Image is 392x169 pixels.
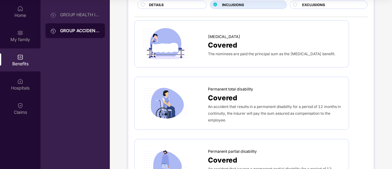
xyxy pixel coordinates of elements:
[17,54,23,60] img: svg+xml;base64,PHN2ZyBpZD0iQmVuZWZpdHMiIHhtbG5zPSJodHRwOi8vd3d3LnczLm9yZy8yMDAwL3N2ZyIgd2lkdGg9Ij...
[208,92,237,103] span: Covered
[208,155,237,165] span: Covered
[208,104,341,122] span: An accident that results in a permanent disability for a period of 12 months in continuity, the i...
[60,28,100,34] div: GROUP ACCIDENTAL INSURANCE
[17,78,23,84] img: svg+xml;base64,PHN2ZyBpZD0iSG9zcGl0YWxzIiB4bWxucz0iaHR0cDovL3d3dy53My5vcmcvMjAwMC9zdmciIHdpZHRoPS...
[60,12,100,17] div: GROUP HEALTH INSURANCE
[208,148,257,155] span: Permanent partial disability
[302,2,325,8] span: EXCLUSIONS
[141,27,190,61] img: icon
[208,52,335,56] span: The nominees are paid the principal sum as the [MEDICAL_DATA] benefit.
[17,6,23,12] img: svg+xml;base64,PHN2ZyBpZD0iSG9tZSIgeG1sbnM9Imh0dHA6Ly93d3cudzMub3JnLzIwMDAvc3ZnIiB3aWR0aD0iMjAiIG...
[208,86,253,92] span: Permanent total disability
[50,28,56,34] img: svg+xml;base64,PHN2ZyB3aWR0aD0iMjAiIGhlaWdodD0iMjAiIHZpZXdCb3g9IjAgMCAyMCAyMCIgZmlsbD0ibm9uZSIgeG...
[50,12,56,18] img: svg+xml;base64,PHN2ZyB3aWR0aD0iMjAiIGhlaWdodD0iMjAiIHZpZXdCb3g9IjAgMCAyMCAyMCIgZmlsbD0ibm9uZSIgeG...
[222,2,244,8] span: INCLUSIONS
[17,30,23,36] img: svg+xml;base64,PHN2ZyB3aWR0aD0iMjAiIGhlaWdodD0iMjAiIHZpZXdCb3g9IjAgMCAyMCAyMCIgZmlsbD0ibm9uZSIgeG...
[208,40,237,50] span: Covered
[141,86,190,121] img: icon
[17,102,23,109] img: svg+xml;base64,PHN2ZyBpZD0iQ2xhaW0iIHhtbG5zPSJodHRwOi8vd3d3LnczLm9yZy8yMDAwL3N2ZyIgd2lkdGg9IjIwIi...
[208,34,240,40] span: [MEDICAL_DATA]
[149,2,164,8] span: DETAILS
